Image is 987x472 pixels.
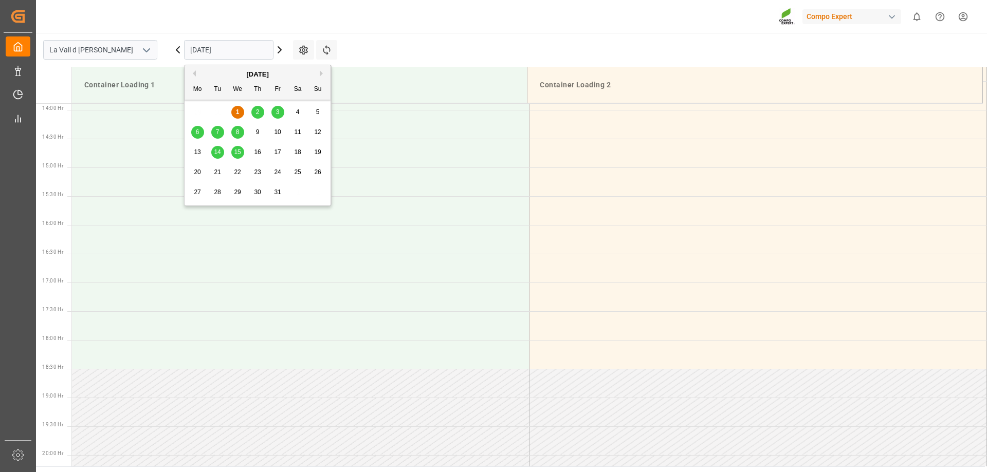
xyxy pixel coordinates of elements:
[42,307,63,312] span: 17:30 Hr
[256,128,260,136] span: 9
[274,168,281,176] span: 24
[231,166,244,179] div: Choose Wednesday, October 22nd, 2025
[194,168,200,176] span: 20
[314,168,321,176] span: 26
[236,108,240,116] span: 1
[251,106,264,119] div: Choose Thursday, October 2nd, 2025
[274,188,281,196] span: 31
[271,83,284,96] div: Fr
[802,9,901,24] div: Compo Expert
[211,146,224,159] div: Choose Tuesday, October 14th, 2025
[536,75,974,95] div: Container Loading 2
[42,278,63,284] span: 17:00 Hr
[251,83,264,96] div: Th
[779,8,795,26] img: Screenshot%202023-09-29%20at%2010.02.21.png_1712312052.png
[316,108,320,116] span: 5
[43,40,157,60] input: Type to search/select
[42,450,63,456] span: 20:00 Hr
[312,83,324,96] div: Su
[251,186,264,199] div: Choose Thursday, October 30th, 2025
[194,188,200,196] span: 27
[251,166,264,179] div: Choose Thursday, October 23rd, 2025
[188,102,328,202] div: month 2025-10
[312,146,324,159] div: Choose Sunday, October 19th, 2025
[271,106,284,119] div: Choose Friday, October 3rd, 2025
[231,146,244,159] div: Choose Wednesday, October 15th, 2025
[214,188,221,196] span: 28
[254,148,261,156] span: 16
[312,166,324,179] div: Choose Sunday, October 26th, 2025
[191,146,204,159] div: Choose Monday, October 13th, 2025
[211,126,224,139] div: Choose Tuesday, October 7th, 2025
[231,83,244,96] div: We
[42,335,63,341] span: 18:00 Hr
[216,128,220,136] span: 7
[138,42,154,58] button: open menu
[42,249,63,255] span: 16:30 Hr
[271,126,284,139] div: Choose Friday, October 10th, 2025
[42,422,63,427] span: 19:30 Hr
[191,126,204,139] div: Choose Monday, October 6th, 2025
[291,126,304,139] div: Choose Saturday, October 11th, 2025
[276,108,280,116] span: 3
[191,166,204,179] div: Choose Monday, October 20th, 2025
[312,126,324,139] div: Choose Sunday, October 12th, 2025
[231,126,244,139] div: Choose Wednesday, October 8th, 2025
[191,83,204,96] div: Mo
[291,166,304,179] div: Choose Saturday, October 25th, 2025
[211,83,224,96] div: Tu
[294,128,301,136] span: 11
[802,7,905,26] button: Compo Expert
[291,83,304,96] div: Sa
[928,5,952,28] button: Help Center
[254,168,261,176] span: 23
[251,146,264,159] div: Choose Thursday, October 16th, 2025
[291,106,304,119] div: Choose Saturday, October 4th, 2025
[80,75,519,95] div: Container Loading 1
[296,108,300,116] span: 4
[211,166,224,179] div: Choose Tuesday, October 21st, 2025
[214,148,221,156] span: 14
[231,186,244,199] div: Choose Wednesday, October 29th, 2025
[42,220,63,226] span: 16:00 Hr
[236,128,240,136] span: 8
[314,128,321,136] span: 12
[254,188,261,196] span: 30
[42,105,63,111] span: 14:00 Hr
[231,106,244,119] div: Choose Wednesday, October 1st, 2025
[214,168,221,176] span: 21
[256,108,260,116] span: 2
[905,5,928,28] button: show 0 new notifications
[190,70,196,77] button: Previous Month
[196,128,199,136] span: 6
[271,146,284,159] div: Choose Friday, October 17th, 2025
[185,69,331,80] div: [DATE]
[42,364,63,370] span: 18:30 Hr
[314,148,321,156] span: 19
[42,192,63,197] span: 15:30 Hr
[251,126,264,139] div: Choose Thursday, October 9th, 2025
[211,186,224,199] div: Choose Tuesday, October 28th, 2025
[191,186,204,199] div: Choose Monday, October 27th, 2025
[274,128,281,136] span: 10
[320,70,326,77] button: Next Month
[234,168,241,176] span: 22
[274,148,281,156] span: 17
[271,166,284,179] div: Choose Friday, October 24th, 2025
[184,40,273,60] input: DD.MM.YYYY
[291,146,304,159] div: Choose Saturday, October 18th, 2025
[312,106,324,119] div: Choose Sunday, October 5th, 2025
[234,148,241,156] span: 15
[42,134,63,140] span: 14:30 Hr
[271,186,284,199] div: Choose Friday, October 31st, 2025
[42,393,63,399] span: 19:00 Hr
[42,163,63,168] span: 15:00 Hr
[294,168,301,176] span: 25
[294,148,301,156] span: 18
[234,188,241,196] span: 29
[194,148,200,156] span: 13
